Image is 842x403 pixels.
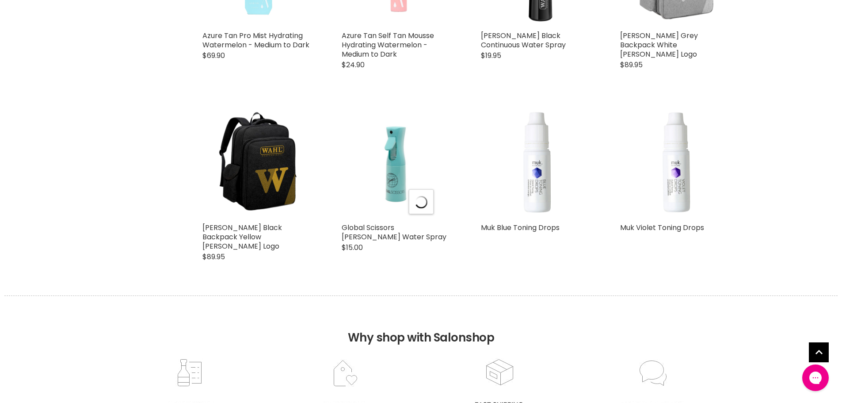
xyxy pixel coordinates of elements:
[620,60,643,70] span: $89.95
[620,106,733,219] img: Muk Violet Toning Drops
[481,31,566,50] a: [PERSON_NAME] Black Continuous Water Spray
[342,242,363,253] span: $15.00
[481,106,594,219] img: Muk Blue Toning Drops
[620,223,704,233] a: Muk Violet Toning Drops
[202,31,309,50] a: Azure Tan Pro Mist Hydrating Watermelon - Medium to Dark
[202,106,315,219] img: Wahl Black Backpack Yellow Wahl Logo
[344,106,452,219] img: Global Scissors Tiffani Water Spray
[342,223,446,242] a: Global Scissors [PERSON_NAME] Water Spray
[620,31,698,59] a: [PERSON_NAME] Grey Backpack White [PERSON_NAME] Logo
[809,342,829,365] span: Back to top
[481,50,501,61] span: $19.95
[4,296,838,358] h2: Why shop with Salonshop
[342,106,454,219] a: Global Scissors Tiffani Water Spray
[798,361,833,394] iframe: Gorgias live chat messenger
[202,252,225,262] span: $89.95
[342,31,434,59] a: Azure Tan Self Tan Mousse Hydrating Watermelon - Medium to Dark
[202,223,282,251] a: [PERSON_NAME] Black Backpack Yellow [PERSON_NAME] Logo
[481,223,560,233] a: Muk Blue Toning Drops
[809,342,829,362] a: Back to top
[202,50,225,61] span: $69.90
[342,60,365,70] span: $24.90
